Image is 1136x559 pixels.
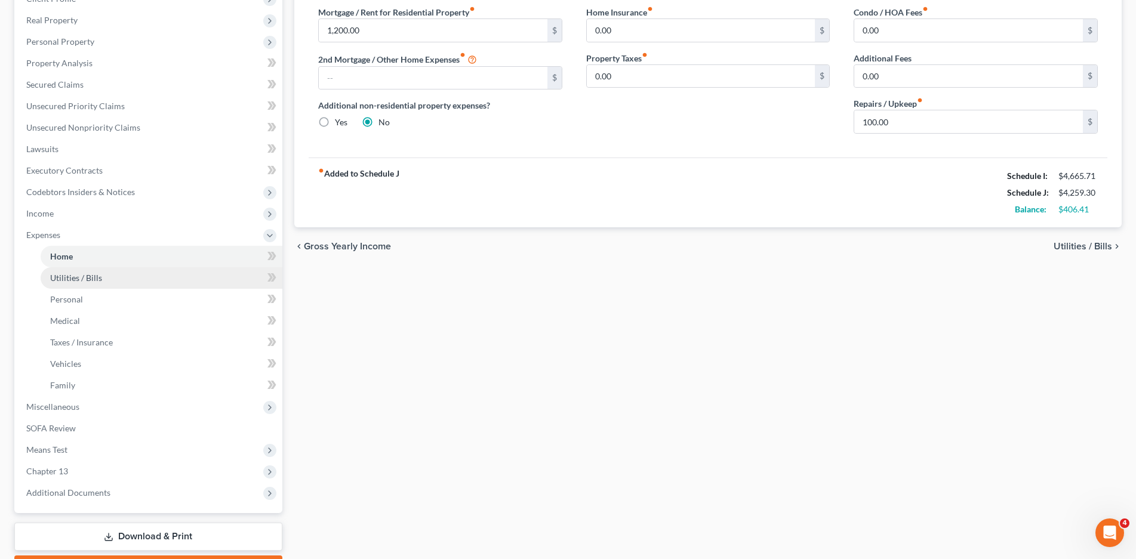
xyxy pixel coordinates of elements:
[50,294,83,304] span: Personal
[318,168,399,218] strong: Added to Schedule J
[26,15,78,25] span: Real Property
[294,242,391,251] button: chevron_left Gross Yearly Income
[318,52,477,66] label: 2nd Mortgage / Other Home Expenses
[26,466,68,476] span: Chapter 13
[318,168,324,174] i: fiber_manual_record
[854,110,1083,133] input: --
[26,36,94,47] span: Personal Property
[917,97,923,103] i: fiber_manual_record
[1007,187,1049,197] strong: Schedule J:
[460,52,466,58] i: fiber_manual_record
[17,138,282,160] a: Lawsuits
[586,52,648,64] label: Property Taxes
[854,6,928,18] label: Condo / HOA Fees
[1058,187,1098,199] div: $4,259.30
[1095,518,1124,547] iframe: Intercom live chat
[1083,110,1097,133] div: $
[50,251,73,261] span: Home
[854,97,923,110] label: Repairs / Upkeep
[586,6,653,18] label: Home Insurance
[26,444,67,455] span: Means Test
[26,144,59,154] span: Lawsuits
[26,487,110,498] span: Additional Documents
[17,52,282,74] a: Property Analysis
[815,19,829,42] div: $
[50,273,102,283] span: Utilities / Bills
[41,353,282,375] a: Vehicles
[41,267,282,289] a: Utilities / Bills
[41,310,282,332] a: Medical
[318,6,475,18] label: Mortgage / Rent for Residential Property
[1058,170,1098,182] div: $4,665.71
[1120,518,1129,528] span: 4
[547,67,562,89] div: $
[26,423,76,433] span: SOFA Review
[294,242,304,251] i: chevron_left
[335,116,347,128] label: Yes
[647,6,653,12] i: fiber_manual_record
[319,67,547,89] input: --
[41,375,282,396] a: Family
[26,402,79,412] span: Miscellaneous
[587,65,815,88] input: --
[50,316,80,326] span: Medical
[854,52,912,64] label: Additional Fees
[587,19,815,42] input: --
[304,242,391,251] span: Gross Yearly Income
[26,165,103,175] span: Executory Contracts
[642,52,648,58] i: fiber_manual_record
[17,95,282,117] a: Unsecured Priority Claims
[26,79,84,89] span: Secured Claims
[26,187,135,197] span: Codebtors Insiders & Notices
[41,246,282,267] a: Home
[1054,242,1112,251] span: Utilities / Bills
[378,116,390,128] label: No
[1054,242,1122,251] button: Utilities / Bills chevron_right
[41,289,282,310] a: Personal
[815,65,829,88] div: $
[26,230,60,240] span: Expenses
[854,65,1083,88] input: --
[547,19,562,42] div: $
[41,332,282,353] a: Taxes / Insurance
[26,58,93,68] span: Property Analysis
[922,6,928,12] i: fiber_manual_record
[50,337,113,347] span: Taxes / Insurance
[469,6,475,12] i: fiber_manual_record
[14,523,282,551] a: Download & Print
[17,117,282,138] a: Unsecured Nonpriority Claims
[1083,65,1097,88] div: $
[50,380,75,390] span: Family
[1007,171,1048,181] strong: Schedule I:
[26,122,140,132] span: Unsecured Nonpriority Claims
[26,101,125,111] span: Unsecured Priority Claims
[319,19,547,42] input: --
[26,208,54,218] span: Income
[17,160,282,181] a: Executory Contracts
[318,99,562,112] label: Additional non-residential property expenses?
[17,74,282,95] a: Secured Claims
[854,19,1083,42] input: --
[1015,204,1046,214] strong: Balance:
[17,418,282,439] a: SOFA Review
[50,359,81,369] span: Vehicles
[1083,19,1097,42] div: $
[1058,203,1098,215] div: $406.41
[1112,242,1122,251] i: chevron_right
